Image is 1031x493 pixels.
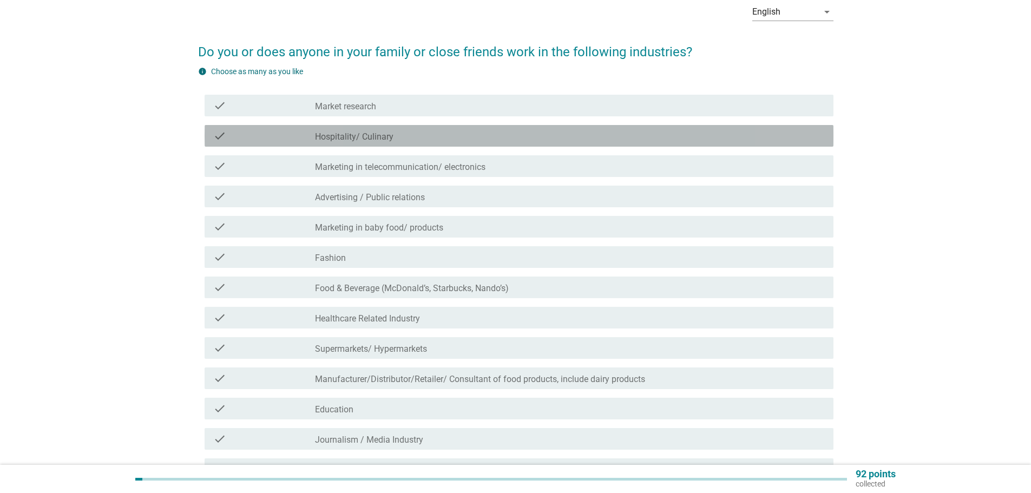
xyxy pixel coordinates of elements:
i: check [213,129,226,142]
i: check [213,463,226,476]
label: Supermarkets/ Hypermarkets [315,344,427,354]
p: collected [856,479,896,489]
i: arrow_drop_down [820,5,833,18]
label: Healthcare Related Industry [315,313,420,324]
label: Advertising / Public relations [315,192,425,203]
i: check [213,372,226,385]
i: check [213,160,226,173]
label: Food & Beverage (McDonald’s, Starbucks, Nando’s) [315,283,509,294]
p: 92 points [856,469,896,479]
label: Education [315,404,353,415]
label: Marketing in baby food/ products [315,222,443,233]
i: check [213,432,226,445]
h2: Do you or does anyone in your family or close friends work in the following industries? [198,31,833,62]
i: check [213,251,226,264]
i: check [213,220,226,233]
label: Hospitality/ Culinary [315,132,393,142]
i: check [213,311,226,324]
div: English [752,7,780,17]
i: check [213,402,226,415]
label: Fashion [315,253,346,264]
i: check [213,99,226,112]
i: check [213,341,226,354]
i: check [213,281,226,294]
label: Choose as many as you like [211,67,303,76]
label: Journalism / Media Industry [315,435,423,445]
label: Manufacturer/Distributor/Retailer/ Consultant of food products, include dairy products [315,374,645,385]
label: Marketing in telecommunication/ electronics [315,162,485,173]
label: Market research [315,101,376,112]
i: check [213,190,226,203]
i: info [198,67,207,76]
